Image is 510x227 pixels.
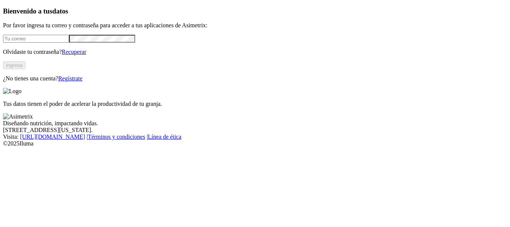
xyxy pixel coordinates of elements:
div: © 2025 Iluma [3,140,507,147]
a: Recuperar [62,49,86,55]
input: Tu correo [3,35,69,43]
a: Regístrate [58,75,83,82]
div: Visita : | | [3,134,507,140]
button: Ingresa [3,61,25,69]
p: Por favor ingresa tu correo y contraseña para acceder a tus aplicaciones de Asimetrix: [3,22,507,29]
a: Línea de ética [148,134,181,140]
span: datos [52,7,68,15]
h3: Bienvenido a tus [3,7,507,15]
p: Tus datos tienen el poder de acelerar la productividad de tu granja. [3,101,507,107]
a: Términos y condiciones [88,134,145,140]
p: Olvidaste tu contraseña? [3,49,507,55]
img: Logo [3,88,22,95]
div: Diseñando nutrición, impactando vidas. [3,120,507,127]
a: [URL][DOMAIN_NAME] [20,134,85,140]
img: Asimetrix [3,113,33,120]
div: [STREET_ADDRESS][US_STATE]. [3,127,507,134]
p: ¿No tienes una cuenta? [3,75,507,82]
